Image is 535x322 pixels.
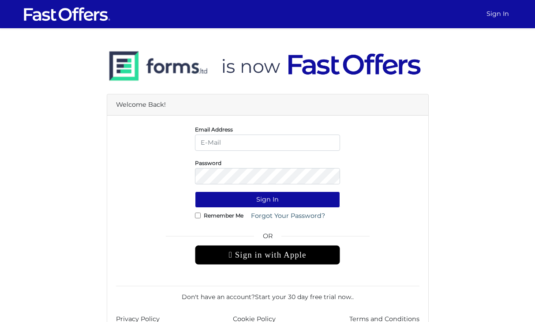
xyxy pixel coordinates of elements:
span: OR [195,231,340,245]
input: E-Mail [195,135,340,151]
button: Sign In [195,191,340,208]
label: Email Address [195,128,233,131]
a: Sign In [483,5,513,22]
a: Forgot Your Password? [245,208,331,224]
label: Remember Me [204,214,243,217]
div: Welcome Back! [107,94,428,116]
a: Start your 30 day free trial now. [255,293,352,301]
div: Don't have an account? . [116,286,419,302]
div: Sign in with Apple [195,245,340,265]
label: Password [195,162,221,164]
